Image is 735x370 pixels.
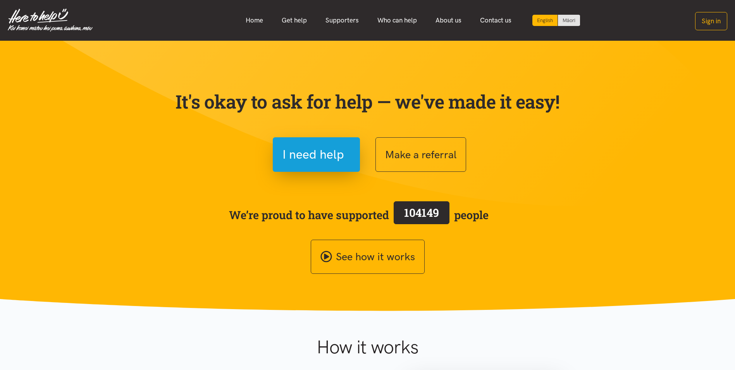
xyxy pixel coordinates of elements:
[273,137,360,172] button: I need help
[229,200,489,230] span: We’re proud to have supported people
[375,137,466,172] button: Make a referral
[236,12,272,29] a: Home
[471,12,521,29] a: Contact us
[532,15,580,26] div: Language toggle
[241,336,494,358] h1: How it works
[8,9,93,32] img: Home
[426,12,471,29] a: About us
[316,12,368,29] a: Supporters
[174,90,561,113] p: It's okay to ask for help — we've made it easy!
[282,145,344,164] span: I need help
[389,200,454,230] a: 104149
[695,12,727,30] button: Sign in
[311,240,425,274] a: See how it works
[404,205,439,220] span: 104149
[558,15,580,26] a: Switch to Te Reo Māori
[368,12,426,29] a: Who can help
[532,15,558,26] div: Current language
[272,12,316,29] a: Get help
